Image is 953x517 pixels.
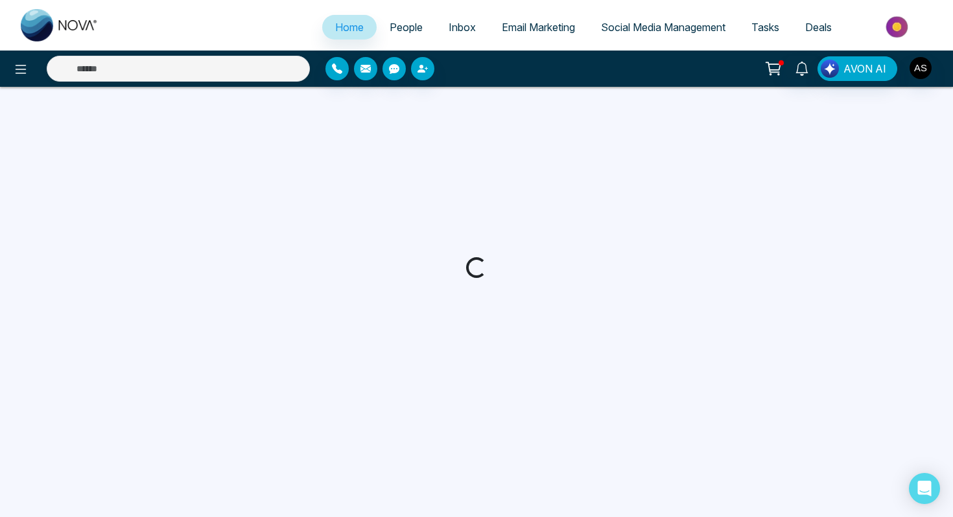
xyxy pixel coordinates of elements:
[588,15,738,40] a: Social Media Management
[818,56,897,81] button: AVON AI
[489,15,588,40] a: Email Marketing
[502,21,575,34] span: Email Marketing
[21,9,99,41] img: Nova CRM Logo
[601,21,725,34] span: Social Media Management
[449,21,476,34] span: Inbox
[377,15,436,40] a: People
[843,61,886,76] span: AVON AI
[322,15,377,40] a: Home
[910,57,932,79] img: User Avatar
[792,15,845,40] a: Deals
[390,21,423,34] span: People
[805,21,832,34] span: Deals
[738,15,792,40] a: Tasks
[909,473,940,504] div: Open Intercom Messenger
[751,21,779,34] span: Tasks
[335,21,364,34] span: Home
[821,60,839,78] img: Lead Flow
[436,15,489,40] a: Inbox
[851,12,945,41] img: Market-place.gif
